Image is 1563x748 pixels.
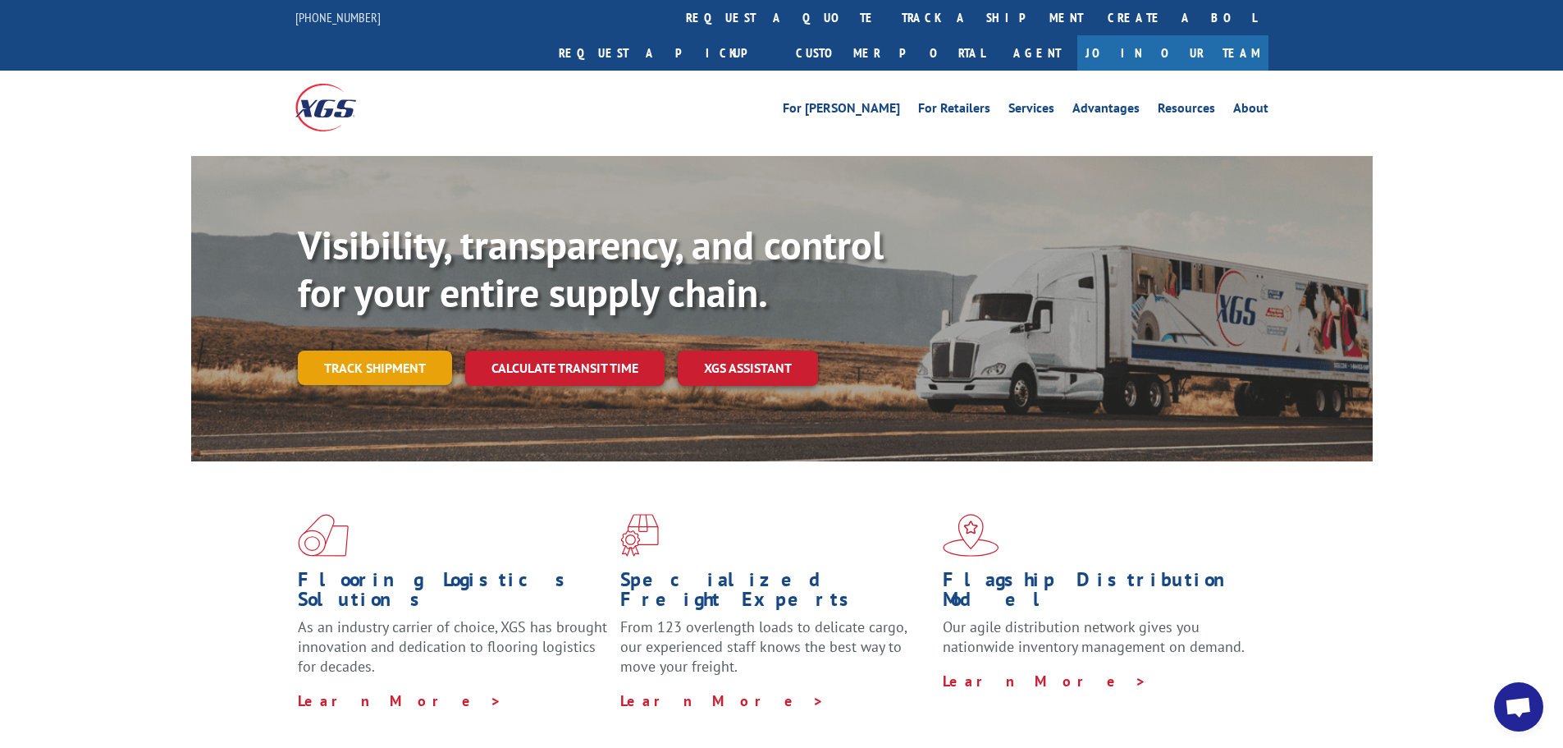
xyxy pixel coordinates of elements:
[1072,102,1140,120] a: Advantages
[1494,682,1543,732] a: Open chat
[620,570,930,617] h1: Specialized Freight Experts
[943,570,1253,617] h1: Flagship Distribution Model
[1233,102,1268,120] a: About
[943,514,999,557] img: xgs-icon-flagship-distribution-model-red
[620,514,659,557] img: xgs-icon-focused-on-flooring-red
[465,351,665,386] a: Calculate transit time
[620,617,930,691] p: From 123 overlength loads to delicate cargo, our experienced staff knows the best way to move you...
[1158,102,1215,120] a: Resources
[678,351,818,386] a: XGS ASSISTANT
[298,514,349,557] img: xgs-icon-total-supply-chain-intelligence-red
[997,35,1077,71] a: Agent
[620,691,825,710] a: Learn More >
[943,672,1147,691] a: Learn More >
[295,9,381,25] a: [PHONE_NUMBER]
[943,617,1245,656] span: Our agile distribution network gives you nationwide inventory management on demand.
[783,102,900,120] a: For [PERSON_NAME]
[298,219,884,318] b: Visibility, transparency, and control for your entire supply chain.
[1077,35,1268,71] a: Join Our Team
[298,617,607,676] span: As an industry carrier of choice, XGS has brought innovation and dedication to flooring logistics...
[546,35,784,71] a: Request a pickup
[918,102,990,120] a: For Retailers
[784,35,997,71] a: Customer Portal
[298,570,608,617] h1: Flooring Logistics Solutions
[298,691,502,710] a: Learn More >
[1008,102,1054,120] a: Services
[298,351,452,385] a: Track shipment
